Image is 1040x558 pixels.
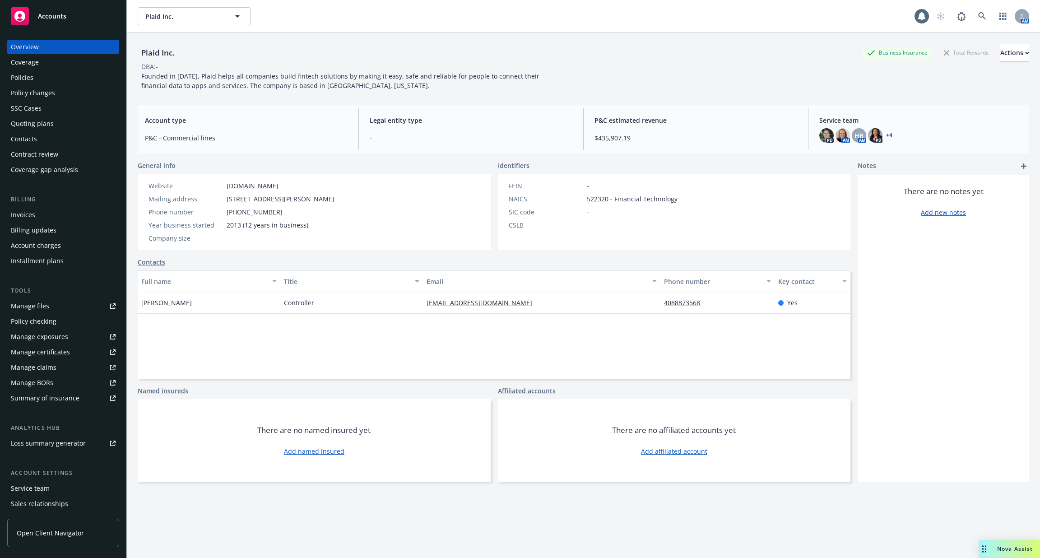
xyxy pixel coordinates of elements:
[11,101,42,116] div: SSC Cases
[11,330,68,344] div: Manage exposures
[145,12,223,21] span: Plaid Inc.
[11,391,79,405] div: Summary of insurance
[11,254,64,268] div: Installment plans
[664,277,761,286] div: Phone number
[7,4,119,29] a: Accounts
[921,208,966,217] a: Add new notes
[11,314,56,329] div: Policy checking
[7,86,119,100] a: Policy changes
[227,207,283,217] span: [PHONE_NUMBER]
[257,425,371,436] span: There are no named insured yet
[7,195,119,204] div: Billing
[423,270,660,292] button: Email
[7,481,119,496] a: Service team
[11,70,33,85] div: Policies
[7,314,119,329] a: Policy checking
[819,116,1022,125] span: Service team
[886,133,892,138] a: +4
[7,70,119,85] a: Policies
[427,277,647,286] div: Email
[979,540,990,558] div: Drag to move
[952,7,970,25] a: Report a Bug
[854,131,864,140] span: HB
[778,277,837,286] div: Key contact
[141,298,192,307] span: [PERSON_NAME]
[932,7,950,25] a: Start snowing
[787,298,798,307] span: Yes
[11,481,50,496] div: Service team
[11,376,53,390] div: Manage BORs
[858,161,876,172] span: Notes
[594,116,797,125] span: P&C estimated revenue
[11,163,78,177] div: Coverage gap analysis
[509,207,583,217] div: SIC code
[138,7,251,25] button: Plaid Inc.
[227,181,279,190] a: [DOMAIN_NAME]
[7,254,119,268] a: Installment plans
[138,257,165,267] a: Contacts
[38,13,66,20] span: Accounts
[819,128,834,143] img: photo
[284,277,409,286] div: Title
[7,436,119,451] a: Loss summary generator
[11,40,39,54] div: Overview
[11,55,39,70] div: Coverage
[7,330,119,344] a: Manage exposures
[370,116,572,125] span: Legal entity type
[587,207,589,217] span: -
[149,220,223,230] div: Year business started
[11,86,55,100] div: Policy changes
[11,223,56,237] div: Billing updates
[7,238,119,253] a: Account charges
[979,540,1040,558] button: Nova Assist
[141,72,541,90] span: Founded in [DATE], Plaid helps all companies build fintech solutions by making it easy, safe and ...
[11,360,56,375] div: Manage claims
[11,147,58,162] div: Contract review
[11,436,86,451] div: Loss summary generator
[427,298,539,307] a: [EMAIL_ADDRESS][DOMAIN_NAME]
[7,423,119,432] div: Analytics hub
[17,528,84,538] span: Open Client Navigator
[11,116,54,131] div: Quoting plans
[594,133,797,143] span: $435,907.19
[1000,44,1029,62] button: Actions
[284,446,344,456] a: Add named insured
[7,55,119,70] a: Coverage
[868,128,882,143] img: photo
[11,299,49,313] div: Manage files
[587,181,589,191] span: -
[145,116,348,125] span: Account type
[775,270,850,292] button: Key contact
[7,101,119,116] a: SSC Cases
[149,207,223,217] div: Phone number
[7,391,119,405] a: Summary of insurance
[498,386,556,395] a: Affiliated accounts
[7,497,119,511] a: Sales relationships
[498,161,529,170] span: Identifiers
[227,220,308,230] span: 2013 (12 years in business)
[973,7,991,25] a: Search
[227,233,229,243] span: -
[509,220,583,230] div: CSLB
[660,270,775,292] button: Phone number
[11,238,61,253] div: Account charges
[587,220,589,230] span: -
[138,386,188,395] a: Named insureds
[509,181,583,191] div: FEIN
[7,163,119,177] a: Coverage gap analysis
[149,194,223,204] div: Mailing address
[994,7,1012,25] a: Switch app
[149,233,223,243] div: Company size
[1000,44,1029,61] div: Actions
[138,270,280,292] button: Full name
[141,277,267,286] div: Full name
[284,298,314,307] span: Controller
[280,270,423,292] button: Title
[7,286,119,295] div: Tools
[997,545,1033,553] span: Nova Assist
[227,194,334,204] span: [STREET_ADDRESS][PERSON_NAME]
[11,345,70,359] div: Manage certificates
[836,128,850,143] img: photo
[141,62,158,71] div: DBA: -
